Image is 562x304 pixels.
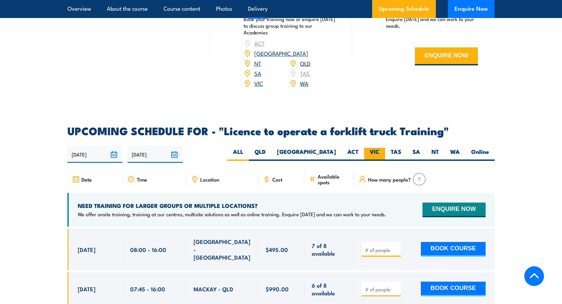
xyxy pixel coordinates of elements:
[318,174,349,185] span: Available spots
[368,177,411,182] span: How many people?
[137,177,147,182] span: Time
[272,177,282,182] span: Cost
[385,148,407,161] label: TAS
[78,211,386,218] p: We offer onsite training, training at our centres, multisite solutions as well as online training...
[127,146,183,163] input: To date
[130,285,165,293] span: 07:45 - 16:00
[194,285,233,293] span: MACKAY - QLD
[407,148,426,161] label: SA
[81,177,92,182] span: Date
[466,148,495,161] label: Online
[67,146,122,163] input: From date
[426,148,445,161] label: NT
[342,148,364,161] label: ACT
[364,148,385,161] label: VIC
[266,246,288,253] span: $495.00
[254,49,308,57] a: [GEOGRAPHIC_DATA]
[271,148,342,161] label: [GEOGRAPHIC_DATA]
[194,238,251,261] span: [GEOGRAPHIC_DATA] - [GEOGRAPHIC_DATA]
[365,247,398,253] input: # of people
[254,79,263,87] a: VIC
[415,47,478,65] button: ENQUIRE NOW
[386,16,478,29] p: Enquire [DATE] and we can work to your needs.
[67,126,495,135] h2: UPCOMING SCHEDULE FOR - "Licence to operate a forklift truck Training"
[312,242,347,257] span: 7 of 8 available
[78,246,95,253] span: [DATE]
[266,285,289,293] span: $990.00
[445,148,466,161] label: WA
[312,281,347,297] span: 6 of 8 available
[78,285,95,293] span: [DATE]
[78,202,386,209] h4: NEED TRAINING FOR LARGER GROUPS OR MULTIPLE LOCATIONS?
[365,286,398,293] input: # of people
[423,203,486,217] button: ENQUIRE NOW
[130,246,166,253] span: 08:00 - 16:00
[244,16,336,36] p: Book your training now or enquire [DATE] to discuss group training to our Academies
[254,69,261,77] a: SA
[249,148,271,161] label: QLD
[300,59,310,67] a: QLD
[200,177,219,182] span: Location
[421,242,486,257] button: BOOK COURSE
[421,282,486,296] button: BOOK COURSE
[300,79,308,87] a: WA
[227,148,249,161] label: ALL
[254,59,261,67] a: NT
